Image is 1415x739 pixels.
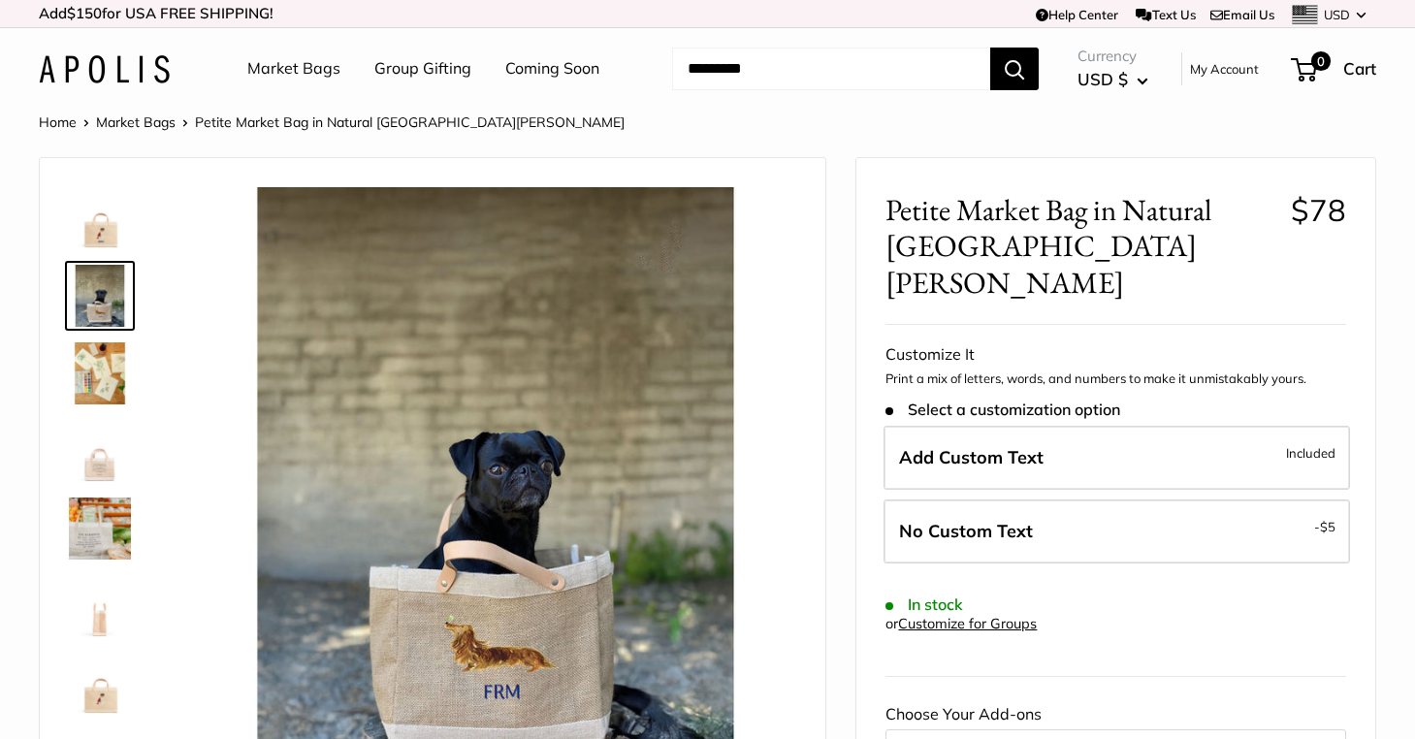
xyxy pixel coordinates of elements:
label: Leave Blank [884,499,1350,563]
a: description_Elevated any trip to the market [65,494,135,563]
span: Petite Market Bag in Natural [GEOGRAPHIC_DATA][PERSON_NAME] [195,113,625,131]
span: - [1314,515,1335,538]
img: Petite Market Bag in Natural St. Bernard [69,653,131,715]
img: Petite Market Bag in Natural St. Bernard [69,187,131,249]
img: description_Seal of authenticity printed on the backside of every bag. [69,420,131,482]
a: Text Us [1136,7,1195,22]
div: Customize It [885,340,1346,369]
a: Customize for Groups [898,615,1037,632]
span: USD $ [1077,69,1128,89]
span: Add Custom Text [899,446,1044,468]
a: Group Gifting [374,54,471,83]
a: Email Us [1210,7,1274,22]
button: USD $ [1077,64,1148,95]
img: description_Side view of the Petite Market Bag [69,575,131,637]
p: Print a mix of letters, words, and numbers to make it unmistakably yours. [885,369,1346,389]
a: Petite Market Bag in Natural St. Bernard [65,261,135,331]
img: Petite Market Bag in Natural St. Bernard [69,265,131,327]
a: Market Bags [96,113,176,131]
span: No Custom Text [899,520,1033,542]
nav: Breadcrumb [39,110,625,135]
a: Petite Market Bag in Natural St. Bernard [65,649,135,719]
a: Coming Soon [505,54,599,83]
span: Select a customization option [885,401,1119,419]
a: description_Seal of authenticity printed on the backside of every bag. [65,416,135,486]
a: 0 Cart [1293,53,1376,84]
a: description_Side view of the Petite Market Bag [65,571,135,641]
span: $78 [1291,191,1346,229]
label: Add Custom Text [884,426,1350,490]
a: My Account [1190,57,1259,80]
span: Included [1286,441,1335,465]
img: description_The artist's desk in Ventura CA [69,342,131,404]
a: Market Bags [247,54,340,83]
button: Search [990,48,1039,90]
a: description_The artist's desk in Ventura CA [65,338,135,408]
span: $5 [1320,519,1335,534]
span: Currency [1077,43,1148,70]
span: 0 [1311,51,1331,71]
a: Petite Market Bag in Natural St. Bernard [65,183,135,253]
img: description_Elevated any trip to the market [69,498,131,560]
input: Search... [672,48,990,90]
span: Petite Market Bag in Natural [GEOGRAPHIC_DATA][PERSON_NAME] [885,192,1275,301]
span: USD [1324,7,1350,22]
div: or [885,611,1037,637]
span: $150 [67,4,102,22]
img: Apolis [39,55,170,83]
span: In stock [885,595,962,614]
span: Cart [1343,58,1376,79]
a: Help Center [1036,7,1118,22]
a: Home [39,113,77,131]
